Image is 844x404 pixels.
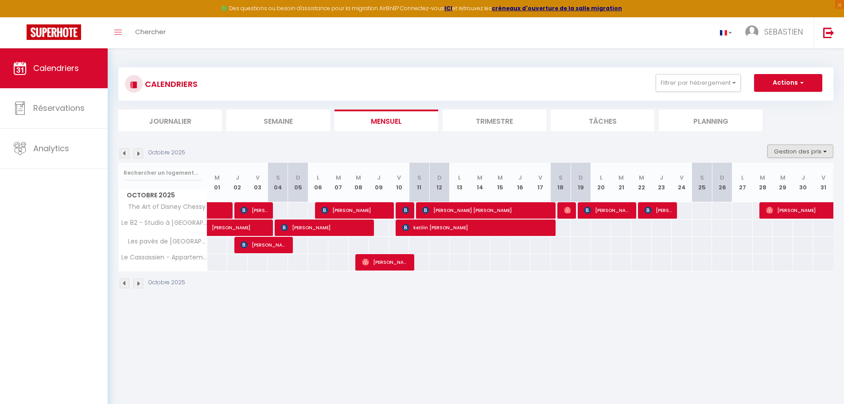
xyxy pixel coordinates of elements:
[551,110,654,131] li: Tâches
[288,163,308,202] th: 05
[256,173,260,182] abbr: V
[559,173,563,182] abbr: S
[422,202,551,219] span: [PERSON_NAME] [PERSON_NAME]
[296,173,300,182] abbr: D
[492,4,622,12] a: créneaux d'ouverture de la salle migration
[33,143,69,154] span: Analytics
[207,163,228,202] th: 01
[119,189,207,202] span: Octobre 2025
[308,163,328,202] th: 06
[652,163,672,202] th: 23
[645,202,672,219] span: [PERSON_NAME]
[148,149,185,157] p: Octobre 2025
[639,173,644,182] abbr: M
[27,24,81,40] img: Super Booking
[538,173,542,182] abbr: V
[214,173,220,182] abbr: M
[317,173,319,182] abbr: L
[135,27,166,36] span: Chercher
[458,173,461,182] abbr: L
[443,110,546,131] li: Trimestre
[470,163,490,202] th: 14
[349,163,369,202] th: 08
[780,173,786,182] abbr: M
[741,173,744,182] abbr: L
[227,163,248,202] th: 02
[767,145,833,158] button: Gestion des prix
[600,173,603,182] abbr: L
[821,173,825,182] abbr: V
[120,254,209,261] span: Le Cassassien - Appartement pour 6 à [GEOGRAPHIC_DATA]
[564,202,571,219] span: [PERSON_NAME]
[680,173,684,182] abbr: V
[334,110,438,131] li: Mensuel
[429,163,450,202] th: 12
[510,163,530,202] th: 16
[490,163,510,202] th: 15
[437,173,442,182] abbr: D
[692,163,712,202] th: 25
[618,173,624,182] abbr: M
[143,74,198,94] h3: CALENDRIERS
[241,236,288,253] span: [PERSON_NAME]
[631,163,652,202] th: 22
[754,74,822,92] button: Actions
[128,17,172,48] a: Chercher
[659,110,762,131] li: Planning
[764,26,803,37] span: SEBASTIEN
[530,163,551,202] th: 17
[712,163,732,202] th: 26
[732,163,753,202] th: 27
[118,110,222,131] li: Journalier
[823,27,834,38] img: logout
[321,202,389,219] span: [PERSON_NAME]
[33,63,79,74] span: Calendriers
[362,254,409,271] span: [PERSON_NAME]
[120,202,208,212] span: The Art of Disney Chessy
[268,163,288,202] th: 04
[236,173,239,182] abbr: J
[241,202,268,219] span: [PERSON_NAME]
[591,163,611,202] th: 20
[402,219,552,236] span: ketilin [PERSON_NAME]
[120,237,209,247] span: Les pavés de [GEOGRAPHIC_DATA]
[417,173,421,182] abbr: S
[7,4,34,30] button: Ouvrir le widget de chat LiveChat
[450,163,470,202] th: 13
[739,17,814,48] a: ... SEBASTIEN
[336,173,341,182] abbr: M
[745,25,758,39] img: ...
[226,110,330,131] li: Semaine
[760,173,765,182] abbr: M
[611,163,631,202] th: 21
[248,163,268,202] th: 03
[369,163,389,202] th: 09
[120,220,209,226] span: Le 82 - Studio à [GEOGRAPHIC_DATA]
[793,163,813,202] th: 30
[356,173,361,182] abbr: M
[813,163,833,202] th: 31
[773,163,793,202] th: 29
[660,173,663,182] abbr: J
[207,220,228,236] a: [PERSON_NAME]
[444,4,452,12] a: ICI
[700,173,704,182] abbr: S
[498,173,503,182] abbr: M
[579,173,583,182] abbr: D
[518,173,522,182] abbr: J
[551,163,571,202] th: 18
[409,163,429,202] th: 11
[656,74,741,92] button: Filtrer par hébergement
[276,173,280,182] abbr: S
[281,219,369,236] span: [PERSON_NAME]
[477,173,482,182] abbr: M
[212,215,273,231] span: [PERSON_NAME]
[402,202,409,219] span: [PERSON_NAME] Gievors
[33,102,85,114] span: Réservations
[753,163,773,202] th: 28
[389,163,409,202] th: 10
[801,173,805,182] abbr: J
[397,173,401,182] abbr: V
[124,165,202,181] input: Rechercher un logement...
